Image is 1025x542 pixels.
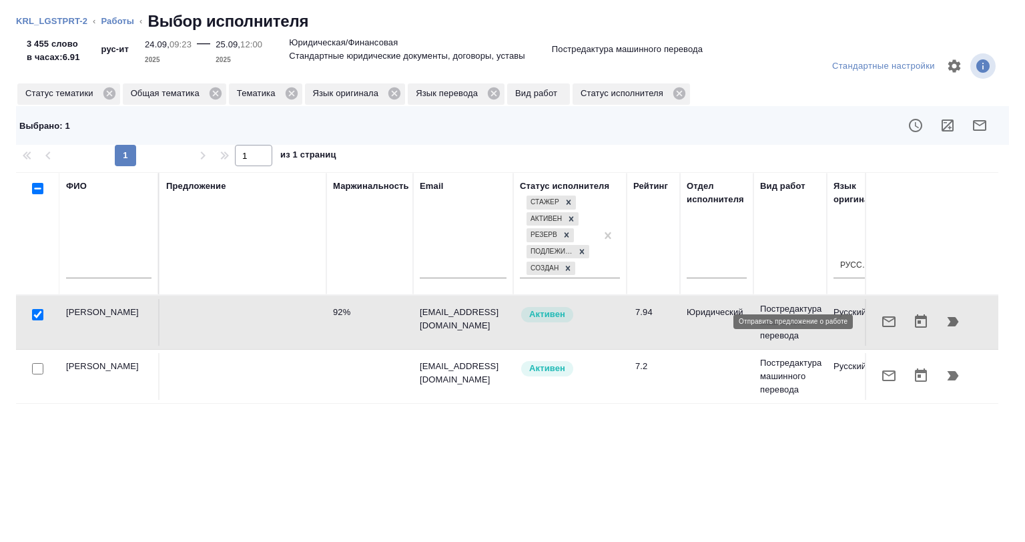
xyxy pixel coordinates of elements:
[59,353,159,400] td: [PERSON_NAME]
[166,180,226,193] div: Предложение
[520,306,620,324] div: Рядовой исполнитель: назначай с учетом рейтинга
[938,50,970,82] span: Настроить таблицу
[420,180,443,193] div: Email
[416,87,482,100] p: Язык перевода
[635,306,673,319] div: 7.94
[25,87,98,100] p: Статус тематики
[139,15,142,28] li: ‹
[123,83,226,105] div: Общая тематика
[873,360,905,392] button: Отправить предложение о работе
[93,15,95,28] li: ‹
[529,308,565,321] p: Активен
[313,87,384,100] p: Язык оригинала
[525,260,577,277] div: Стажер, Активен, Резерв, Подлежит внедрению, Создан
[827,299,900,346] td: Русский
[937,360,969,392] button: Продолжить
[525,211,580,228] div: Стажер, Активен, Резерв, Подлежит внедрению, Создан
[833,180,894,206] div: Язык оригинала
[760,356,820,396] p: Постредактура машинного перевода
[216,39,240,49] p: 25.09,
[829,56,938,77] div: split button
[527,245,575,259] div: Подлежит внедрению
[527,212,564,226] div: Активен
[527,228,559,242] div: Резерв
[932,109,964,142] button: Рассчитать маржинальность заказа
[16,16,87,26] a: KRL_LGSTPRT-2
[525,227,575,244] div: Стажер, Активен, Резерв, Подлежит внедрению, Создан
[237,87,280,100] p: Тематика
[66,180,87,193] div: ФИО
[101,16,135,26] a: Работы
[27,37,80,51] p: 3 455 слово
[527,196,561,210] div: Стажер
[19,121,70,131] span: Выбрано : 1
[525,194,577,211] div: Стажер, Активен, Резерв, Подлежит внедрению, Создан
[525,244,591,260] div: Стажер, Активен, Резерв, Подлежит внедрению, Создан
[827,353,900,400] td: Русский
[970,53,998,79] span: Посмотреть информацию
[131,87,204,100] p: Общая тематика
[148,11,309,32] h2: Выбор исполнителя
[937,306,969,338] button: Продолжить
[59,299,159,346] td: [PERSON_NAME]
[169,39,192,49] p: 09:23
[964,109,996,142] button: Отправить предложение о работе
[905,360,937,392] button: Открыть календарь загрузки
[760,180,805,193] div: Вид работ
[680,299,753,346] td: Юридический
[529,362,565,375] p: Активен
[900,109,932,142] button: Показать доступность исполнителя
[520,180,609,193] div: Статус исполнителя
[17,83,120,105] div: Статус тематики
[145,39,169,49] p: 24.09,
[633,180,668,193] div: Рейтинг
[305,83,406,105] div: Язык оригинала
[280,147,336,166] span: из 1 страниц
[326,299,413,346] td: 92%
[687,180,747,206] div: Отдел исполнителя
[420,306,506,332] p: [EMAIL_ADDRESS][DOMAIN_NAME]
[520,360,620,378] div: Рядовой исполнитель: назначай с учетом рейтинга
[289,36,398,49] p: Юридическая/Финансовая
[552,43,703,56] p: Постредактура машинного перевода
[840,260,871,271] div: Русский
[573,83,690,105] div: Статус исполнителя
[16,11,1009,32] nav: breadcrumb
[333,180,409,193] div: Маржинальность
[229,83,302,105] div: Тематика
[408,83,504,105] div: Язык перевода
[581,87,668,100] p: Статус исполнителя
[197,32,210,67] div: —
[635,360,673,373] div: 7.2
[515,87,562,100] p: Вид работ
[32,363,43,374] input: Выбери исполнителей, чтобы отправить приглашение на работу
[527,262,561,276] div: Создан
[240,39,262,49] p: 12:00
[760,302,820,342] p: Постредактура машинного перевода
[420,360,506,386] p: [EMAIL_ADDRESS][DOMAIN_NAME]
[905,306,937,338] button: Открыть календарь загрузки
